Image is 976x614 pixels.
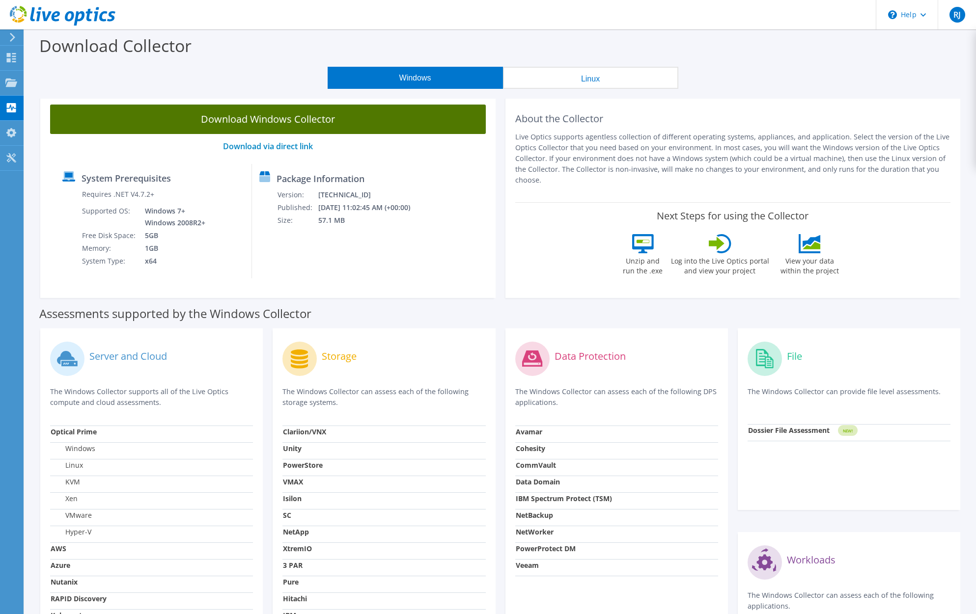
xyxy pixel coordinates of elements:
td: System Type: [82,255,138,267]
h2: About the Collector [515,113,951,125]
svg: \n [888,10,897,19]
label: View your data within the project [775,253,845,276]
a: Download via direct link [223,141,313,152]
span: RJ [949,7,965,23]
strong: Veeam [516,561,539,570]
strong: Hitachi [283,594,307,603]
label: Requires .NET V4.7.2+ [82,189,154,199]
p: The Windows Collector can assess each of the following storage systems. [282,386,485,408]
p: The Windows Collector can provide file level assessments. [748,386,950,406]
button: Linux [503,67,678,89]
td: Supported OS: [82,205,138,229]
label: Download Collector [39,34,192,57]
label: Server and Cloud [89,351,167,361]
td: Memory: [82,242,138,255]
label: Unzip and run the .exe [620,253,666,276]
label: Data Protection [555,351,626,361]
td: 5GB [138,229,207,242]
td: Published: [277,201,318,214]
strong: XtremIO [283,544,312,553]
strong: Azure [51,561,70,570]
td: x64 [138,255,207,267]
strong: Clariion/VNX [283,427,326,436]
label: Package Information [277,174,364,184]
label: Next Steps for using the Collector [657,210,809,222]
strong: Pure [283,577,299,587]
strong: AWS [51,544,66,553]
p: Live Optics supports agentless collection of different operating systems, appliances, and applica... [515,132,951,186]
strong: Isilon [283,494,302,503]
label: Hyper-V [51,527,91,537]
a: Download Windows Collector [50,105,486,134]
p: The Windows Collector supports all of the Live Optics compute and cloud assessments. [50,386,253,408]
td: Windows 7+ Windows 2008R2+ [138,205,207,229]
label: Xen [51,494,78,504]
tspan: NEW! [842,428,852,433]
strong: NetWorker [516,527,554,536]
label: VMware [51,510,92,520]
strong: Nutanix [51,577,78,587]
strong: Dossier File Assessment [748,426,830,435]
strong: Data Domain [516,477,560,486]
strong: IBM Spectrum Protect (TSM) [516,494,612,503]
label: Log into the Live Optics portal and view your project [670,253,770,276]
strong: CommVault [516,460,556,470]
td: [DATE] 11:02:45 AM (+00:00) [318,201,423,214]
td: 1GB [138,242,207,255]
strong: Unity [283,444,302,453]
strong: PowerStore [283,460,323,470]
strong: VMAX [283,477,303,486]
strong: RAPID Discovery [51,594,107,603]
strong: Avamar [516,427,542,436]
label: Storage [322,351,357,361]
td: [TECHNICAL_ID] [318,188,423,201]
strong: NetApp [283,527,309,536]
strong: Optical Prime [51,427,97,436]
label: Linux [51,460,83,470]
strong: Cohesity [516,444,545,453]
label: KVM [51,477,80,487]
p: The Windows Collector can assess each of the following DPS applications. [515,386,718,408]
strong: PowerProtect DM [516,544,576,553]
strong: 3 PAR [283,561,303,570]
button: Windows [328,67,503,89]
label: Windows [51,444,95,454]
strong: SC [283,510,291,520]
label: File [787,351,802,361]
p: The Windows Collector can assess each of the following applications. [748,590,950,612]
label: Workloads [787,555,836,565]
strong: NetBackup [516,510,553,520]
label: Assessments supported by the Windows Collector [39,309,311,319]
td: Size: [277,214,318,227]
td: Free Disk Space: [82,229,138,242]
label: System Prerequisites [82,173,171,183]
td: 57.1 MB [318,214,423,227]
td: Version: [277,188,318,201]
